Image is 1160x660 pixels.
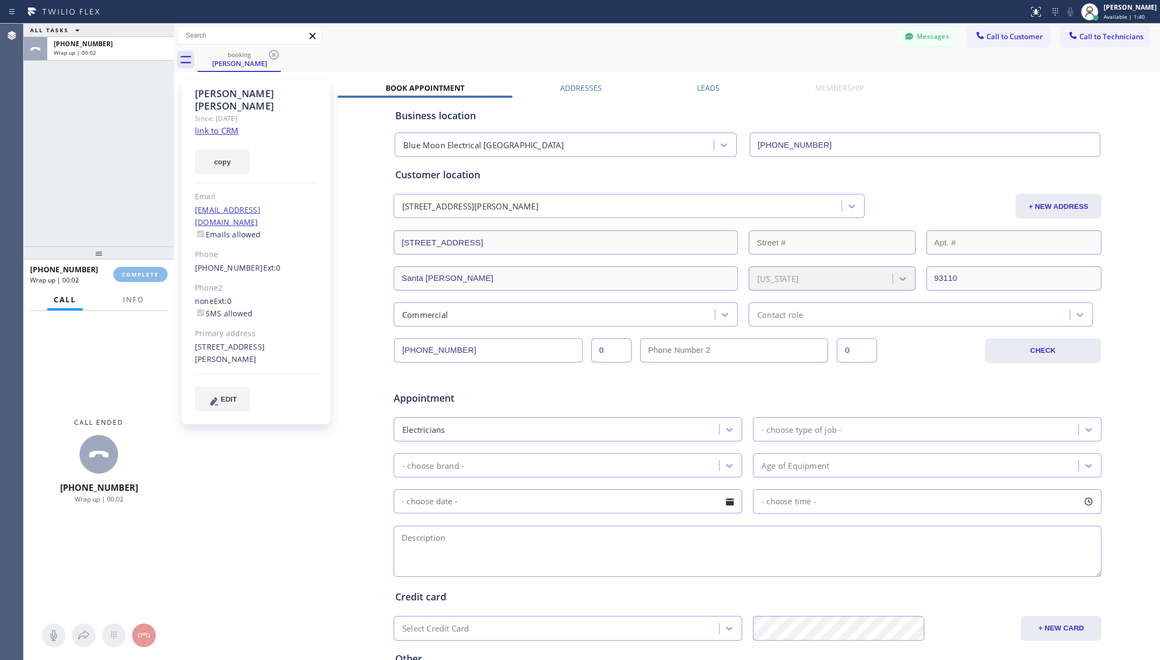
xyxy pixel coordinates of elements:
[837,338,877,362] input: Ext. 2
[123,295,144,304] span: Info
[395,590,1100,604] div: Credit card
[985,338,1101,363] button: CHECK
[1104,13,1145,20] span: Available | 1:40
[926,230,1102,255] input: Apt. #
[195,205,260,227] a: [EMAIL_ADDRESS][DOMAIN_NAME]
[815,83,864,93] label: Membership
[214,296,231,306] span: Ext: 0
[395,108,1100,123] div: Business location
[749,230,916,255] input: Street #
[394,489,742,513] input: - choose date -
[402,423,445,436] div: Electricians
[926,266,1102,291] input: ZIP
[30,275,79,285] span: Wrap up | 00:02
[395,168,1100,182] div: Customer location
[197,309,204,316] input: SMS allowed
[117,289,150,310] button: Info
[30,26,69,34] span: ALL TASKS
[199,48,280,71] div: Sergio Ortiz
[402,459,464,472] div: - choose brand -
[195,191,318,203] div: Email
[1104,3,1157,12] div: [PERSON_NAME]
[402,308,448,321] div: Commercial
[132,623,156,647] button: Hang up
[54,295,76,304] span: Call
[199,50,280,59] div: booking
[47,289,83,310] button: Call
[762,459,829,472] div: Age of Equipment
[1063,4,1078,19] button: Mute
[402,200,539,213] div: [STREET_ADDRESS][PERSON_NAME]
[178,27,322,44] input: Search
[195,341,318,366] div: [STREET_ADDRESS][PERSON_NAME]
[757,308,803,321] div: Contact role
[403,139,564,151] div: Blue Moon Electrical [GEOGRAPHIC_DATA]
[560,83,602,93] label: Addresses
[898,26,957,47] button: Messages
[968,26,1050,47] button: Call to Customer
[75,495,124,504] span: Wrap up | 00:02
[1079,32,1143,41] span: Call to Technicians
[195,229,261,240] label: Emails allowed
[195,295,318,320] div: none
[195,387,250,411] button: EDIT
[750,133,1100,157] input: Phone Number
[195,282,318,294] div: Phone2
[591,338,632,362] input: Ext.
[394,391,628,405] span: Appointment
[195,112,318,125] div: Since: [DATE]
[386,83,465,93] label: Book Appointment
[122,271,159,278] span: COMPLETE
[54,39,113,48] span: [PHONE_NUMBER]
[195,328,318,340] div: Primary address
[195,263,263,273] a: [PHONE_NUMBER]
[74,418,124,427] span: Call ended
[195,149,250,174] button: copy
[1061,26,1149,47] button: Call to Technicians
[394,266,738,291] input: City
[195,88,318,112] div: [PERSON_NAME] [PERSON_NAME]
[197,230,204,237] input: Emails allowed
[195,249,318,261] div: Phone
[1016,194,1101,219] button: + NEW ADDRESS
[394,230,738,255] input: Address
[102,623,126,647] button: Open dialpad
[195,125,238,136] a: link to CRM
[394,338,583,362] input: Phone Number
[24,24,90,37] button: ALL TASKS
[640,338,829,362] input: Phone Number 2
[54,49,96,56] span: Wrap up | 00:02
[30,264,98,274] span: [PHONE_NUMBER]
[221,395,237,403] span: EDIT
[697,83,720,93] label: Leads
[199,59,280,68] div: [PERSON_NAME]
[762,423,842,436] div: - choose type of job -
[402,622,469,635] div: Select Credit Card
[42,623,66,647] button: Mute
[762,496,816,506] span: - choose time -
[987,32,1043,41] span: Call to Customer
[1021,616,1101,641] button: + NEW CARD
[72,623,96,647] button: Open directory
[263,263,281,273] span: Ext: 0
[195,308,252,318] label: SMS allowed
[113,267,168,282] button: COMPLETE
[60,482,138,494] span: [PHONE_NUMBER]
